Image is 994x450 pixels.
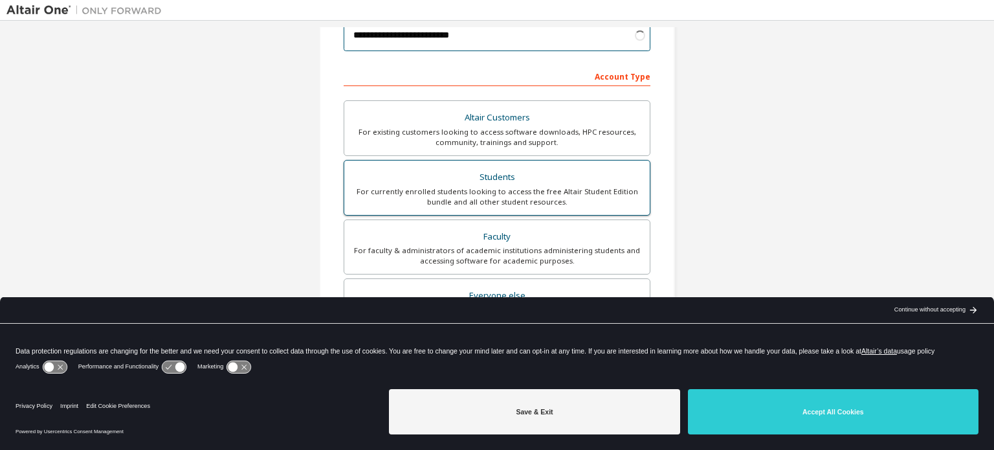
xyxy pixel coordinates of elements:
div: Faculty [352,228,642,246]
div: For currently enrolled students looking to access the free Altair Student Edition bundle and all ... [352,186,642,207]
div: Account Type [344,65,650,86]
div: For existing customers looking to access software downloads, HPC resources, community, trainings ... [352,127,642,148]
div: For faculty & administrators of academic institutions administering students and accessing softwa... [352,245,642,266]
img: Altair One [6,4,168,17]
div: Everyone else [352,287,642,305]
div: Altair Customers [352,109,642,127]
div: Students [352,168,642,186]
